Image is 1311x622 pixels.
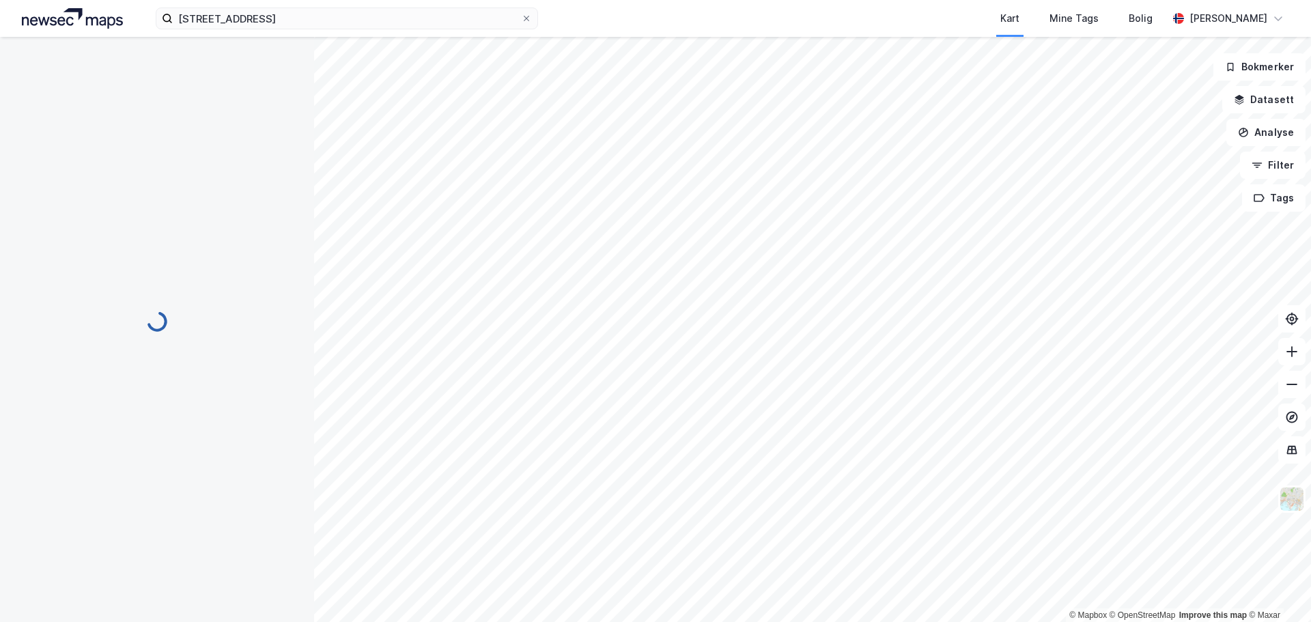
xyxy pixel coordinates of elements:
[173,8,521,29] input: Søk på adresse, matrikkel, gårdeiere, leietakere eller personer
[22,8,123,29] img: logo.a4113a55bc3d86da70a041830d287a7e.svg
[1279,486,1305,512] img: Z
[1179,610,1247,620] a: Improve this map
[1226,119,1306,146] button: Analyse
[1049,10,1099,27] div: Mine Tags
[1242,184,1306,212] button: Tags
[1243,556,1311,622] iframe: Chat Widget
[1222,86,1306,113] button: Datasett
[1129,10,1153,27] div: Bolig
[1243,556,1311,622] div: Kontrollprogram for chat
[146,311,168,333] img: spinner.a6d8c91a73a9ac5275cf975e30b51cfb.svg
[1189,10,1267,27] div: [PERSON_NAME]
[1069,610,1107,620] a: Mapbox
[1240,152,1306,179] button: Filter
[1213,53,1306,81] button: Bokmerker
[1000,10,1019,27] div: Kart
[1110,610,1176,620] a: OpenStreetMap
